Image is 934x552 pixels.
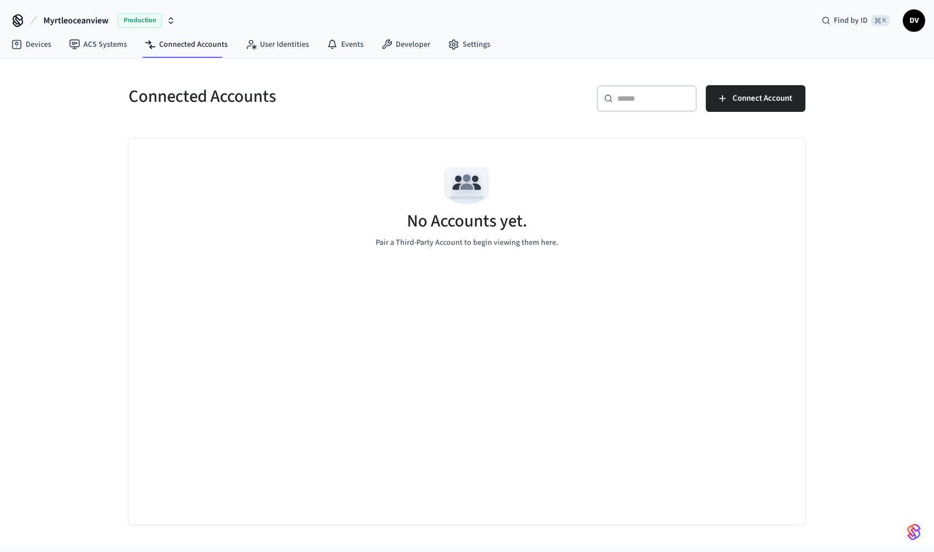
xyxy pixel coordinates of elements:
[60,34,136,55] a: ACS Systems
[43,14,109,27] span: Myrtleoceanview
[813,11,898,31] div: Find by ID⌘ K
[706,85,805,112] button: Connect Account
[733,91,792,106] span: Connect Account
[2,34,60,55] a: Devices
[907,523,921,541] img: SeamLogoGradient.69752ec5.svg
[904,11,924,31] span: DV
[439,34,499,55] a: Settings
[372,34,439,55] a: Developer
[318,34,372,55] a: Events
[871,15,889,26] span: ⌘ K
[376,237,558,249] p: Pair a Third-Party Account to begin viewing them here.
[903,9,925,32] button: DV
[136,34,237,55] a: Connected Accounts
[129,85,460,108] h5: Connected Accounts
[237,34,318,55] a: User Identities
[834,15,868,26] span: Find by ID
[442,161,492,211] img: Team Empty State
[117,13,162,28] span: Production
[407,210,527,233] h5: No Accounts yet.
